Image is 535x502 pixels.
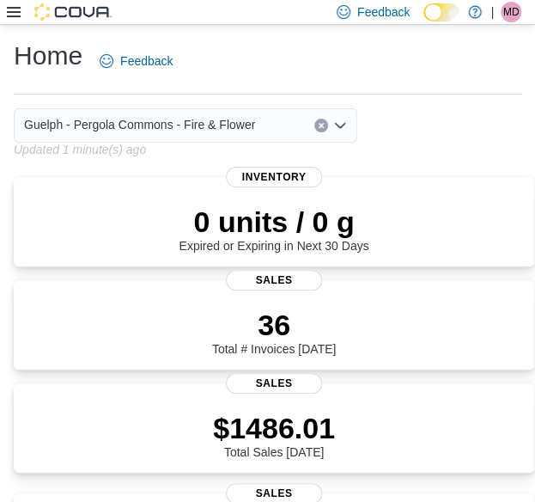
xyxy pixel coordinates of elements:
[212,308,336,356] div: Total # Invoices [DATE]
[503,2,520,22] span: MD
[34,3,112,21] img: Cova
[357,3,410,21] span: Feedback
[24,114,255,135] span: Guelph - Pergola Commons - Fire & Flower
[226,373,322,394] span: Sales
[179,205,369,253] div: Expired or Expiring in Next 30 Days
[501,2,521,22] div: Morgan Desylva
[179,205,369,239] p: 0 units / 0 g
[212,308,336,342] p: 36
[213,411,335,445] p: $1486.01
[93,44,179,78] a: Feedback
[120,52,173,70] span: Feedback
[213,411,335,459] div: Total Sales [DATE]
[423,3,459,21] input: Dark Mode
[14,143,146,156] p: Updated 1 minute(s) ago
[490,2,494,22] p: |
[226,167,322,187] span: Inventory
[333,119,347,132] button: Open list of options
[314,119,328,132] button: Clear input
[14,39,82,73] h1: Home
[226,270,322,291] span: Sales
